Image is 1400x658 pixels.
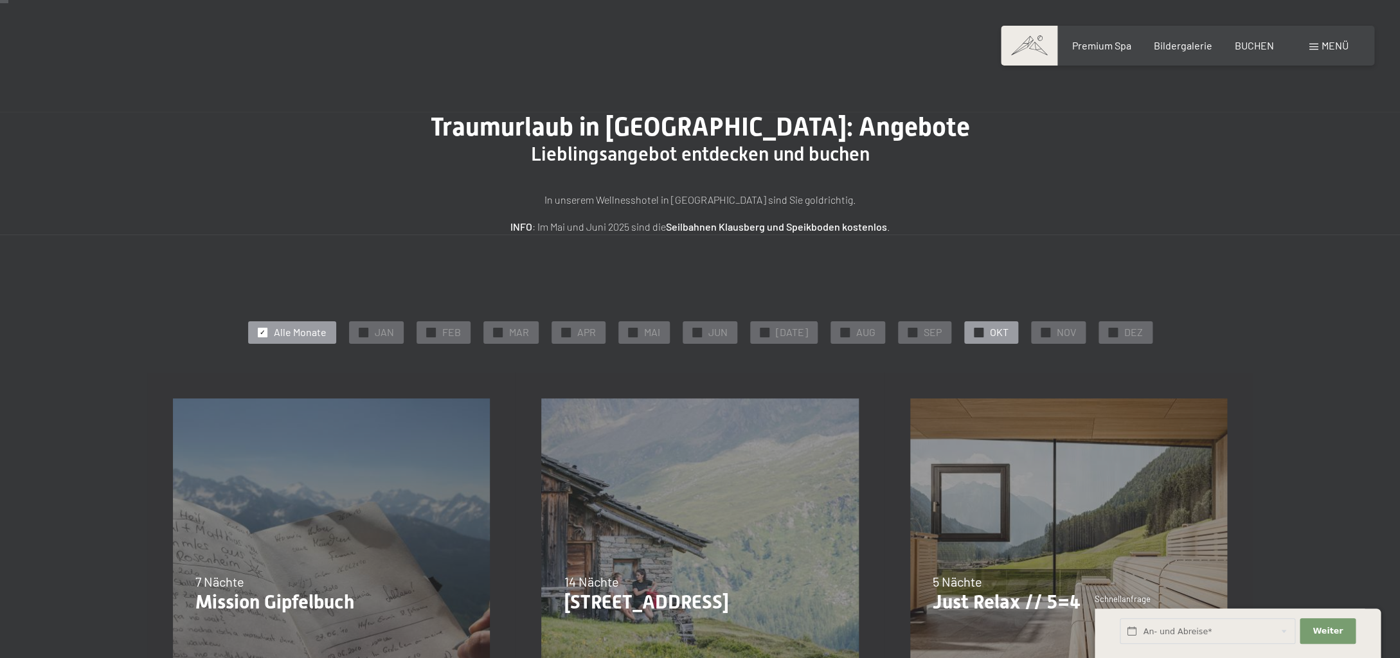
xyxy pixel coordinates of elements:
[431,112,970,142] span: Traumurlaub in [GEOGRAPHIC_DATA]: Angebote
[274,325,327,339] span: Alle Monate
[1124,325,1143,339] span: DEZ
[990,325,1009,339] span: OKT
[910,328,915,337] span: ✓
[564,574,618,589] span: 14 Nächte
[842,328,847,337] span: ✓
[531,143,870,165] span: Lieblingsangebot entdecken und buchen
[1043,328,1048,337] span: ✓
[442,325,461,339] span: FEB
[1095,594,1151,604] span: Schnellanfrage
[1057,325,1076,339] span: NOV
[933,574,982,589] span: 5 Nächte
[428,328,433,337] span: ✓
[1110,328,1115,337] span: ✓
[564,591,836,614] p: [STREET_ADDRESS]
[195,574,244,589] span: 7 Nächte
[577,325,596,339] span: APR
[510,220,532,233] strong: INFO
[924,325,942,339] span: SEP
[1300,618,1355,645] button: Weiter
[1322,39,1349,51] span: Menü
[195,591,467,614] p: Mission Gipfelbuch
[694,328,699,337] span: ✓
[644,325,660,339] span: MAI
[1154,39,1212,51] a: Bildergalerie
[666,220,887,233] strong: Seilbahnen Klausberg und Speikboden kostenlos
[976,328,981,337] span: ✓
[379,191,1021,208] p: In unserem Wellnesshotel in [GEOGRAPHIC_DATA] sind Sie goldrichtig.
[933,591,1205,614] p: Just Relax // 5=4
[1235,39,1274,51] a: BUCHEN
[563,328,568,337] span: ✓
[495,328,500,337] span: ✓
[260,328,265,337] span: ✓
[630,328,635,337] span: ✓
[375,325,394,339] span: JAN
[509,325,529,339] span: MAR
[1072,39,1131,51] a: Premium Spa
[776,325,808,339] span: [DATE]
[379,218,1021,235] p: : Im Mai und Juni 2025 sind die .
[1313,625,1343,637] span: Weiter
[856,325,875,339] span: AUG
[361,328,366,337] span: ✓
[708,325,728,339] span: JUN
[762,328,767,337] span: ✓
